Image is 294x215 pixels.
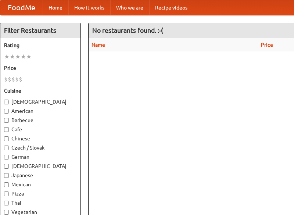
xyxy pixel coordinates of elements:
li: $ [15,75,19,83]
input: American [4,109,9,114]
input: Vegetarian [4,210,9,215]
h5: Rating [4,42,77,49]
input: Japanese [4,173,9,178]
label: [DEMOGRAPHIC_DATA] [4,162,77,170]
a: Price [261,42,273,48]
label: American [4,107,77,115]
li: ★ [15,53,21,61]
input: [DEMOGRAPHIC_DATA] [4,164,9,169]
input: Mexican [4,182,9,187]
li: ★ [4,53,10,61]
label: Chinese [4,135,77,142]
input: Pizza [4,191,9,196]
label: Czech / Slovak [4,144,77,151]
li: ★ [10,53,15,61]
label: Mexican [4,181,77,188]
input: German [4,155,9,160]
label: Japanese [4,172,77,179]
ng-pluralize: No restaurants found. :-( [92,27,163,34]
input: Chinese [4,136,9,141]
label: Cafe [4,126,77,133]
label: Barbecue [4,117,77,124]
input: Barbecue [4,118,9,123]
li: $ [4,75,8,83]
li: ★ [21,53,26,61]
a: How it works [68,0,110,15]
li: $ [19,75,22,83]
label: German [4,153,77,161]
label: [DEMOGRAPHIC_DATA] [4,98,77,105]
a: Home [43,0,68,15]
a: FoodMe [0,0,43,15]
h5: Cuisine [4,87,77,94]
input: Czech / Slovak [4,146,9,150]
input: Thai [4,201,9,205]
li: ★ [26,53,32,61]
li: $ [8,75,11,83]
a: Name [92,42,105,48]
input: [DEMOGRAPHIC_DATA] [4,100,9,104]
h5: Price [4,64,77,72]
a: Recipe videos [149,0,193,15]
h4: Filter Restaurants [0,23,80,38]
label: Thai [4,199,77,207]
a: Who we are [110,0,149,15]
li: $ [11,75,15,83]
input: Cafe [4,127,9,132]
label: Pizza [4,190,77,197]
